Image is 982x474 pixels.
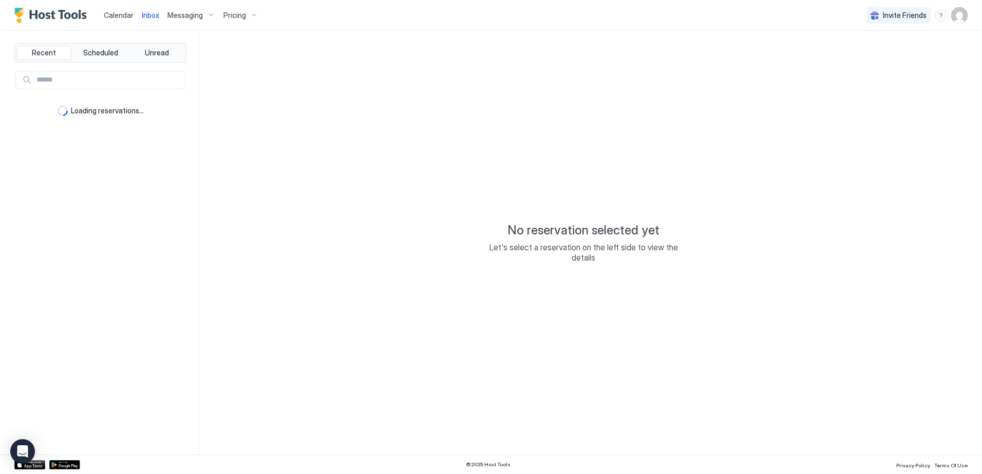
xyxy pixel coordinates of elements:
[883,11,927,20] span: Invite Friends
[481,242,686,263] span: Let's select a reservation on the left side to view the details
[73,46,128,60] button: Scheduled
[49,460,80,469] a: Google Play Store
[17,46,71,60] button: Recent
[145,48,169,57] span: Unread
[466,461,511,468] span: © 2025 Host Tools
[896,462,930,468] span: Privacy Policy
[167,11,203,20] span: Messaging
[935,9,947,22] div: menu
[58,106,68,116] div: loading
[507,223,659,238] span: No reservation selected yet
[14,460,45,469] a: App Store
[142,11,159,19] span: Inbox
[14,43,186,63] div: tab-group
[32,48,56,57] span: Recent
[10,439,35,464] div: Open Intercom Messenger
[142,10,159,21] a: Inbox
[896,459,930,470] a: Privacy Policy
[104,11,134,19] span: Calendar
[934,462,968,468] span: Terms Of Use
[14,8,91,23] a: Host Tools Logo
[223,11,246,20] span: Pricing
[934,459,968,470] a: Terms Of Use
[951,7,968,24] div: User profile
[104,10,134,21] a: Calendar
[83,48,118,57] span: Scheduled
[71,106,144,115] span: Loading reservations...
[32,71,185,89] input: Input Field
[129,46,184,60] button: Unread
